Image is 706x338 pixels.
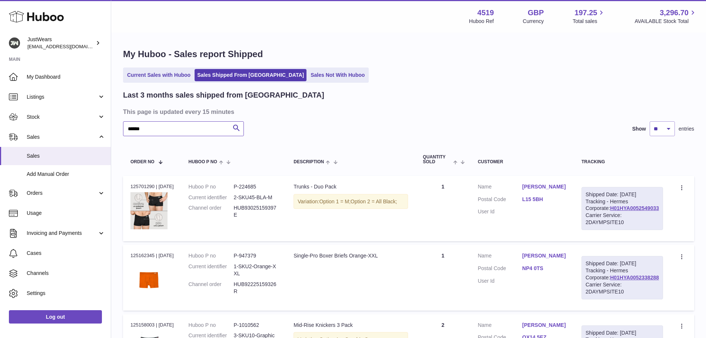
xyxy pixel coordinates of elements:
span: Usage [27,210,105,217]
div: Trunks - Duo Pack [294,183,408,190]
dd: P-947379 [233,252,279,259]
img: 45191707425027.png [130,262,168,299]
span: Channels [27,270,105,277]
a: L15 5BH [522,196,567,203]
dt: Huboo P no [189,252,234,259]
div: JustWears [27,36,94,50]
dt: Name [478,183,522,192]
span: Description [294,160,324,164]
dt: Channel order [189,204,234,219]
span: Stock [27,114,97,121]
dd: 2-SKU45-BLA-M [233,194,279,201]
a: Sales Shipped From [GEOGRAPHIC_DATA] [195,69,306,81]
span: Order No [130,160,155,164]
span: My Dashboard [27,73,105,81]
div: 125158003 | [DATE] [130,322,174,328]
span: Settings [27,290,105,297]
a: [PERSON_NAME] [522,183,567,190]
h3: This page is updated every 15 minutes [123,108,692,116]
dt: Channel order [189,281,234,295]
div: Mid-Rise Knickers 3 Pack [294,322,408,329]
a: Sales Not With Huboo [308,69,367,81]
div: Variation: [294,194,408,209]
div: 125162345 | [DATE] [130,252,174,259]
span: entries [679,125,694,132]
dt: Name [478,322,522,331]
dt: User Id [478,208,522,215]
dt: Current identifier [189,194,234,201]
span: Sales [27,134,97,141]
h1: My Huboo - Sales report Shipped [123,48,694,60]
span: Huboo P no [189,160,217,164]
div: Shipped Date: [DATE] [586,329,659,337]
td: 1 [415,176,470,241]
dt: Postal Code [478,265,522,274]
div: Carrier Service: 2DAYMPSITE10 [586,212,659,226]
span: Sales [27,152,105,160]
span: Add Manual Order [27,171,105,178]
span: 197.25 [574,8,597,18]
strong: GBP [528,8,544,18]
a: NP4 0TS [522,265,567,272]
a: H01HYA0052338288 [610,275,659,280]
span: Quantity Sold [423,155,451,164]
span: Cases [27,250,105,257]
a: Log out [9,310,102,324]
span: Orders [27,190,97,197]
span: Option 1 = M; [319,198,350,204]
span: AVAILABLE Stock Total [634,18,697,25]
dt: Huboo P no [189,183,234,190]
span: Option 2 = All Black; [351,198,397,204]
a: 197.25 Total sales [573,8,606,25]
div: Currency [523,18,544,25]
img: internalAdmin-4519@internal.huboo.com [9,37,20,49]
strong: 4519 [477,8,494,18]
dd: HUB93025159397E [233,204,279,219]
div: 125701290 | [DATE] [130,183,174,190]
div: Tracking - Hermes Corporate: [581,187,663,230]
div: Single-Pro Boxer Briefs Orange-XXL [294,252,408,259]
td: 1 [415,245,470,310]
div: Huboo Ref [469,18,494,25]
div: Tracking - Hermes Corporate: [581,256,663,299]
a: H01HYA0052549033 [610,205,659,211]
a: [PERSON_NAME] [522,252,567,259]
a: [PERSON_NAME] [522,322,567,329]
dd: P-224685 [233,183,279,190]
a: 3,296.70 AVAILABLE Stock Total [634,8,697,25]
dt: Name [478,252,522,261]
span: 3,296.70 [660,8,689,18]
div: Shipped Date: [DATE] [586,191,659,198]
h2: Last 3 months sales shipped from [GEOGRAPHIC_DATA] [123,90,324,100]
div: Shipped Date: [DATE] [586,260,659,267]
dd: HUB92225159326R [233,281,279,295]
span: Total sales [573,18,606,25]
dd: 1-SKU2-Orange-XXL [233,263,279,277]
span: Listings [27,93,97,101]
dt: Current identifier [189,263,234,277]
div: Customer [478,160,567,164]
dt: Postal Code [478,196,522,205]
img: 45191669143994.jpg [130,192,168,229]
dt: Huboo P no [189,322,234,329]
dt: User Id [478,278,522,285]
div: Carrier Service: 2DAYMPSITE10 [586,281,659,295]
span: Invoicing and Payments [27,230,97,237]
label: Show [632,125,646,132]
dd: P-1010562 [233,322,279,329]
div: Tracking [581,160,663,164]
span: [EMAIL_ADDRESS][DOMAIN_NAME] [27,43,109,49]
a: Current Sales with Huboo [125,69,193,81]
